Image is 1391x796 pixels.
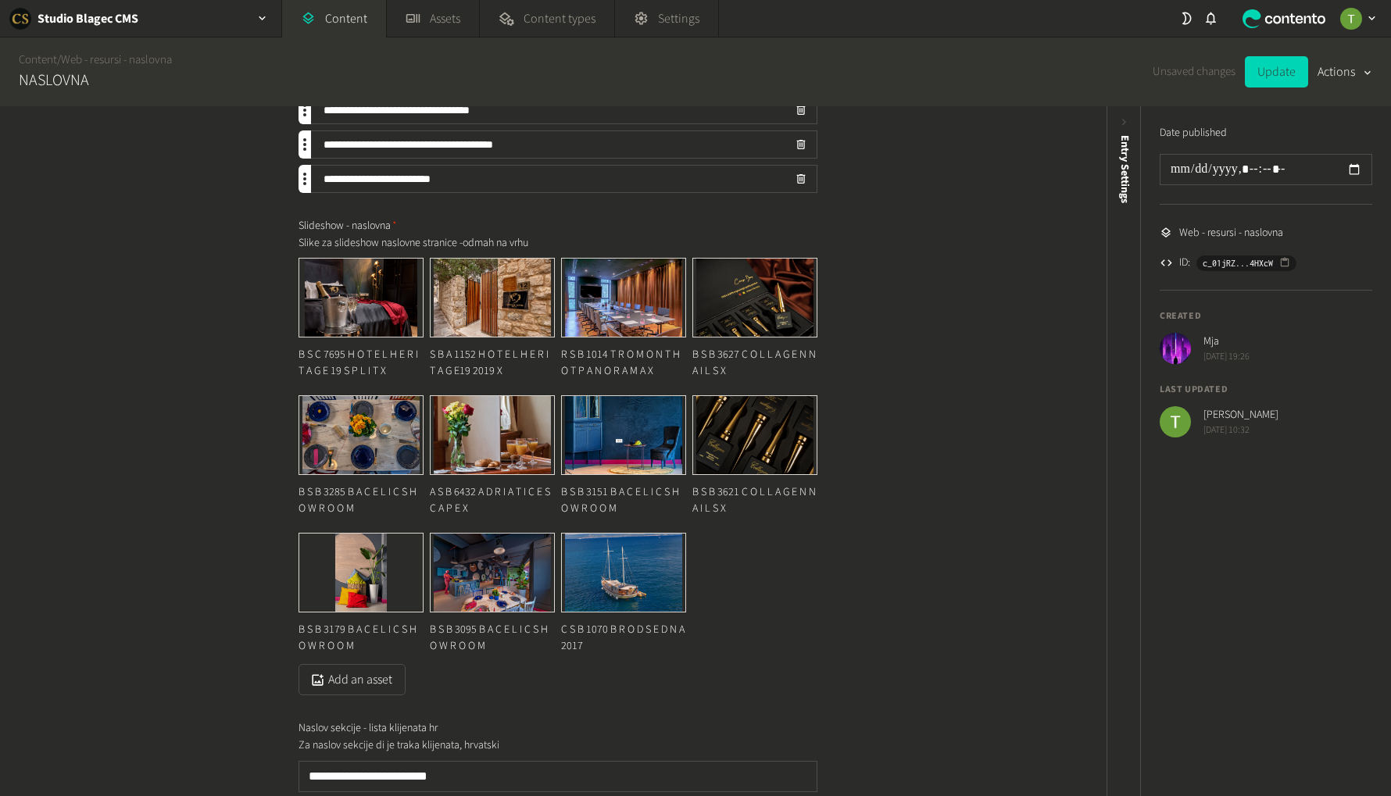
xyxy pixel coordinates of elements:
[1160,333,1191,364] img: Mja
[1203,407,1278,423] span: [PERSON_NAME]
[561,337,686,389] div: R S B 1014 T R O M O N T H O T P A N O R A M A X
[658,9,699,28] span: Settings
[1203,256,1273,270] span: c_01jRZ...4HXcW
[693,396,817,474] img: B S B 3621 C O L L A G E N N A I L S X
[431,534,554,612] img: B S B 3095 B A C E L I C S H O W R O O M
[1203,350,1250,364] span: [DATE] 19:26
[524,9,595,28] span: Content types
[561,612,686,664] div: C S B 1070 B R O D S E D N A 2017
[1160,406,1191,437] img: Tihana Blagec
[61,52,172,68] a: Web - resursi - naslovna
[1153,63,1235,81] span: Unsaved changes
[299,337,424,389] div: B S C 7695 H O T E L H E R I T A G E 19 S P L I T X
[299,259,423,337] img: B S C 7695 H O T E L H E R I T A G E 19 S P L I T X
[431,259,554,337] img: S B A 1152 H O T E L H E R I T A G E19 2019 X
[299,234,654,252] p: Slike za slideshow naslovne stranice -odmah na vrhu
[692,475,817,527] div: B S B 3621 C O L L A G E N N A I L S X
[430,337,555,389] div: S B A 1152 H O T E L H E R I T A G E19 2019 X
[562,396,685,474] img: B S B 3151 B A C E L I C S H O W R O O M
[562,259,685,337] img: R S B 1014 T R O M O N T H O T P A N O R A M A X
[19,69,89,92] h2: NASLOVNA
[1179,255,1190,271] span: ID:
[1117,135,1133,203] span: Entry Settings
[299,534,423,612] img: B S B 3179 B A C E L I C S H O W R O O M
[299,612,424,664] div: B S B 3179 B A C E L I C S H O W R O O M
[430,475,555,527] div: A S B 6432 A D R I A T I C E S C A P E X
[430,612,555,664] div: B S B 3095 B A C E L I C S H O W R O O M
[1196,255,1296,271] button: c_01jRZ...4HXcW
[1160,383,1372,397] h4: Last updated
[693,259,817,337] img: B S B 3627 C O L L A G E N N A I L S X
[692,337,817,389] div: B S B 3627 C O L L A G E N N A I L S X
[1203,423,1278,437] span: [DATE] 10:32
[1340,8,1362,30] img: Tihana Blagec
[299,737,654,754] p: Za naslov sekcije di je traka klijenata, hrvatski
[299,475,424,527] div: B S B 3285 B A C E L I C S H O W R O O M
[299,218,397,234] span: Slideshow - naslovna
[9,8,31,30] img: Studio Blagec CMS
[431,396,554,474] img: A S B 6432 A D R I A T I C E S C A P E X
[1203,334,1250,350] span: Mja
[1318,56,1372,87] button: Actions
[1179,225,1283,241] span: Web - resursi - naslovna
[299,664,406,695] button: Add an asset
[299,720,438,737] span: Naslov sekcije - lista klijenata hr
[1160,125,1227,141] label: Date published
[38,9,138,28] h2: Studio Blagec CMS
[562,534,685,612] img: C S B 1070 B R O D S E D N A 2017
[1245,56,1308,87] button: Update
[57,52,61,68] span: /
[1160,309,1372,323] h4: Created
[299,396,423,474] img: B S B 3285 B A C E L I C S H O W R O O M
[561,475,686,527] div: B S B 3151 B A C E L I C S H O W R O O M
[19,52,57,68] a: Content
